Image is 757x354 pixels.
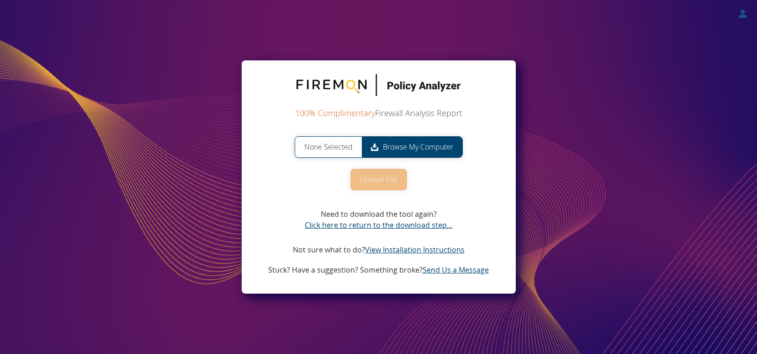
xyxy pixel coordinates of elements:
[362,137,462,157] span: Browse My Computer
[268,264,489,275] p: Stuck? Have a suggestion? Something broke?
[305,220,452,230] a: Click here to return to the download step...
[295,107,375,118] span: 100% Complimentary
[260,109,498,118] h2: Firewall Analysis Report
[350,169,407,190] button: Upload File
[293,244,465,255] p: Not sure what to do?
[295,137,362,157] span: None Selected
[365,245,465,255] a: View Installation Instructions
[423,265,489,275] a: Send Us a Message
[305,209,452,231] p: Need to download the tool again?
[296,74,461,96] img: FireMon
